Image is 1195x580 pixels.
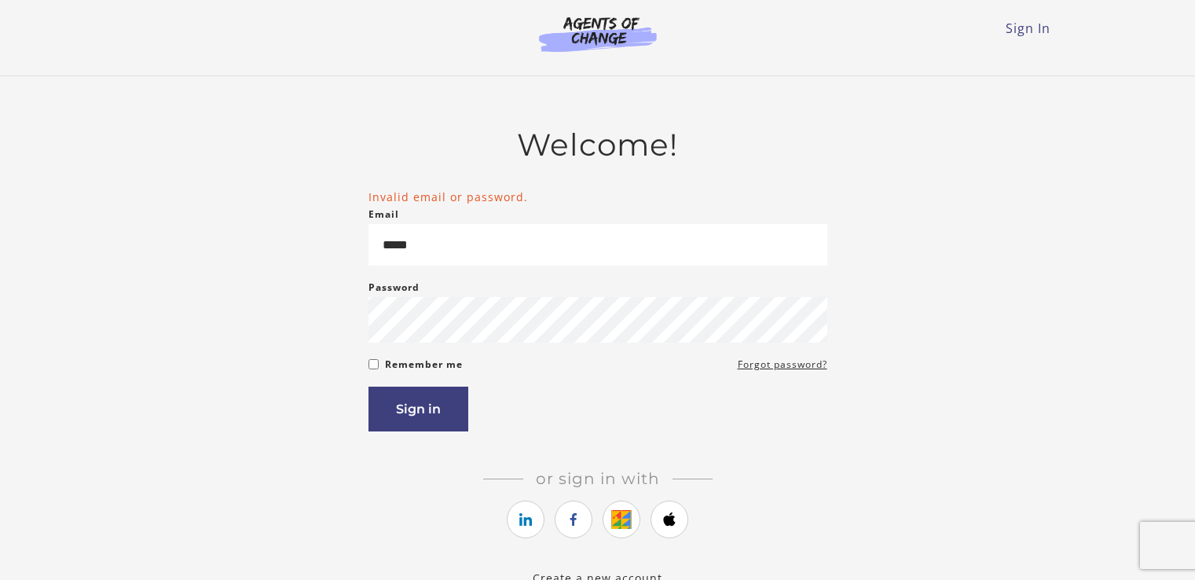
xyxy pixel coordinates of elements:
[738,355,827,374] a: Forgot password?
[603,501,640,538] a: https://courses.thinkific.com/users/auth/google?ss%5Breferral%5D=&ss%5Buser_return_to%5D=&ss%5Bvi...
[522,16,673,52] img: Agents of Change Logo
[523,469,673,488] span: Or sign in with
[368,205,399,224] label: Email
[1006,20,1050,37] a: Sign In
[507,501,544,538] a: https://courses.thinkific.com/users/auth/linkedin?ss%5Breferral%5D=&ss%5Buser_return_to%5D=&ss%5B...
[368,127,827,163] h2: Welcome!
[385,355,463,374] label: Remember me
[368,387,468,431] button: Sign in
[555,501,592,538] a: https://courses.thinkific.com/users/auth/facebook?ss%5Breferral%5D=&ss%5Buser_return_to%5D=&ss%5B...
[368,189,827,205] li: Invalid email or password.
[651,501,688,538] a: https://courses.thinkific.com/users/auth/apple?ss%5Breferral%5D=&ss%5Buser_return_to%5D=&ss%5Bvis...
[368,278,420,297] label: Password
